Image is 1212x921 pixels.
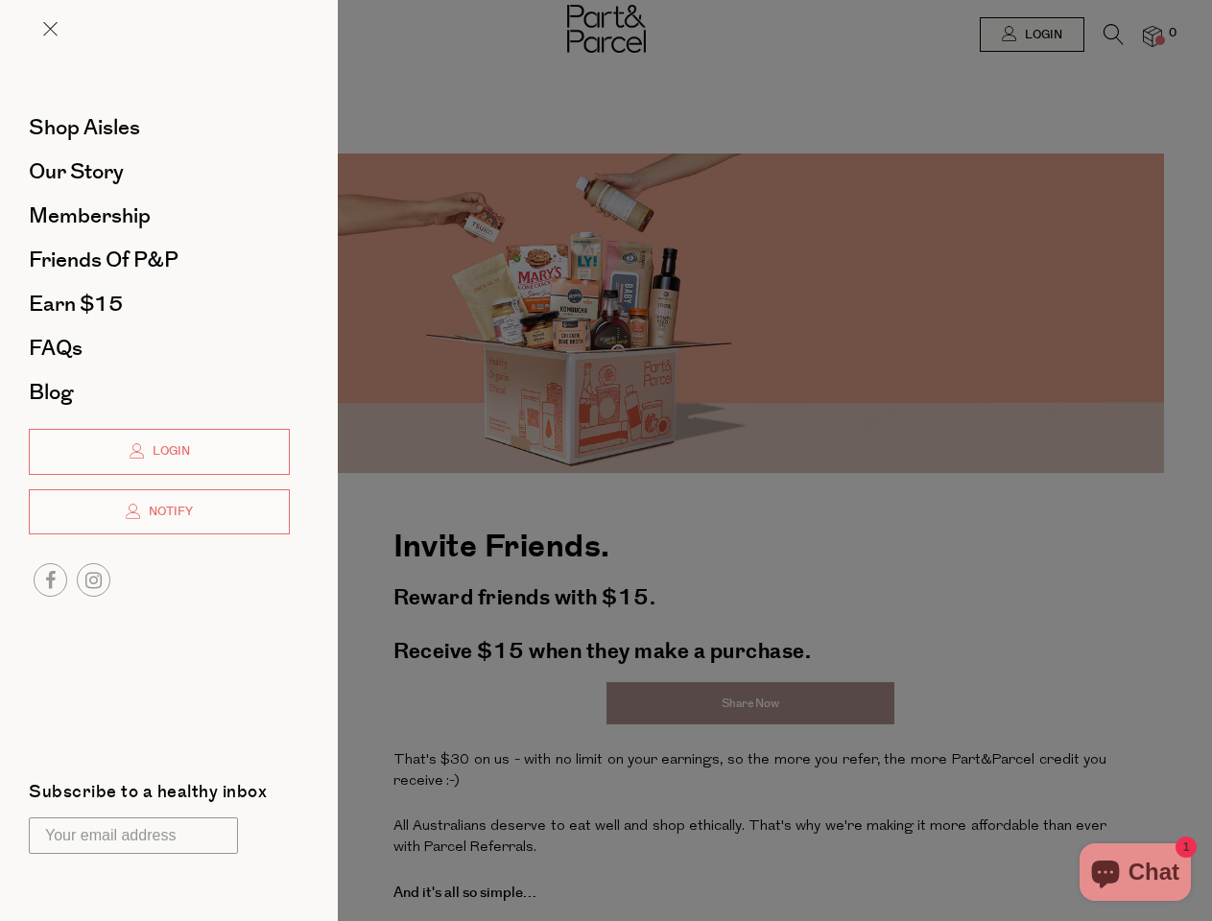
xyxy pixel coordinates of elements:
[29,382,290,403] a: Blog
[29,156,124,187] span: Our Story
[29,201,151,231] span: Membership
[29,333,83,364] span: FAQs
[29,117,290,138] a: Shop Aisles
[29,205,290,226] a: Membership
[29,289,123,319] span: Earn $15
[1074,843,1197,906] inbox-online-store-chat: Shopify online store chat
[29,294,290,315] a: Earn $15
[29,784,267,808] label: Subscribe to a healthy inbox
[29,161,290,182] a: Our Story
[29,112,140,143] span: Shop Aisles
[144,504,193,520] span: Notify
[29,249,290,271] a: Friends of P&P
[29,338,290,359] a: FAQs
[29,489,290,535] a: Notify
[148,443,190,460] span: Login
[29,817,238,854] input: Your email address
[29,245,178,275] span: Friends of P&P
[29,429,290,475] a: Login
[29,377,73,408] span: Blog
